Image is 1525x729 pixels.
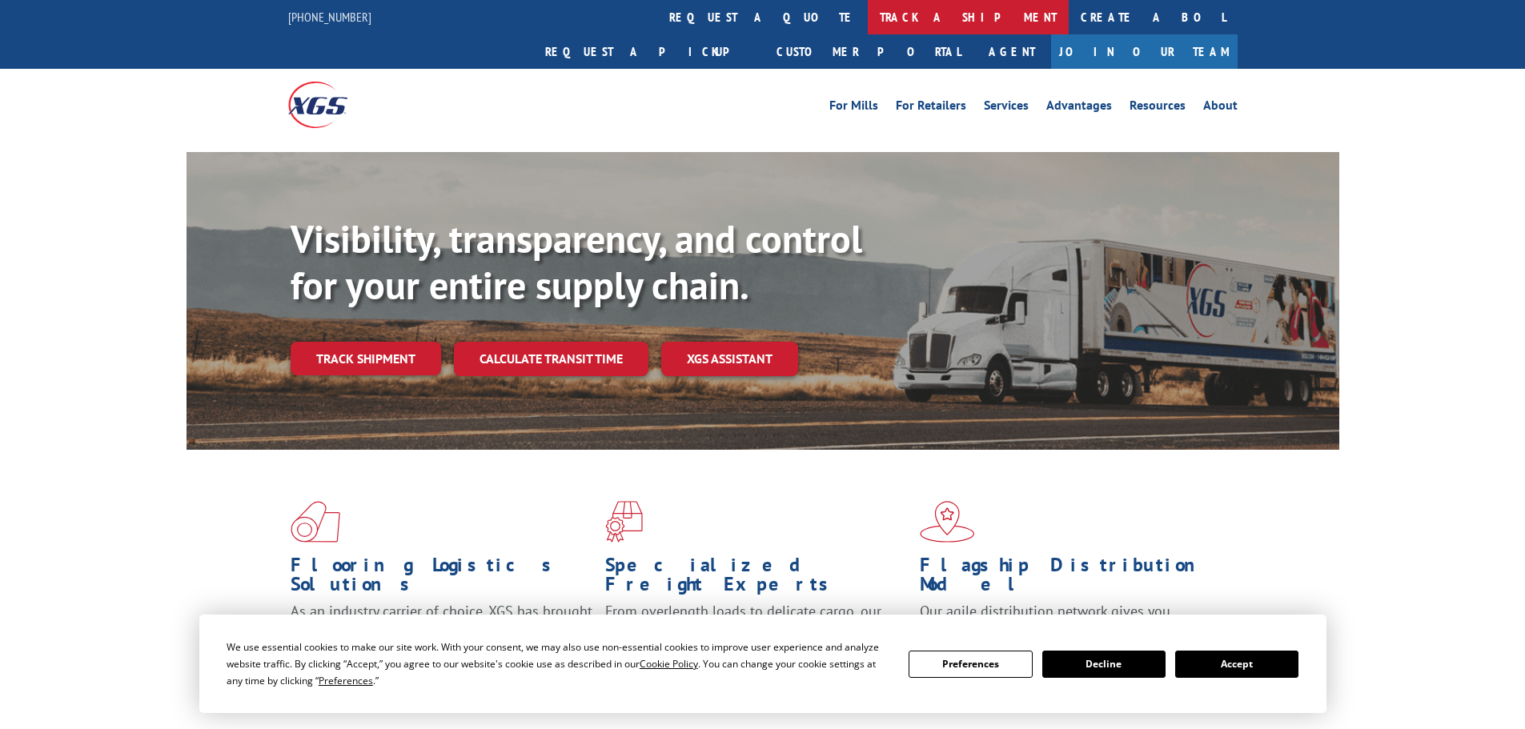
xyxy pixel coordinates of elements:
a: Services [984,99,1029,117]
h1: Flagship Distribution Model [920,555,1222,602]
a: Advantages [1046,99,1112,117]
img: xgs-icon-total-supply-chain-intelligence-red [291,501,340,543]
a: Agent [973,34,1051,69]
a: [PHONE_NUMBER] [288,9,371,25]
a: Request a pickup [533,34,765,69]
a: Customer Portal [765,34,973,69]
a: Resources [1130,99,1186,117]
a: Track shipment [291,342,441,375]
span: As an industry carrier of choice, XGS has brought innovation and dedication to flooring logistics... [291,602,592,659]
img: xgs-icon-focused-on-flooring-red [605,501,643,543]
img: xgs-icon-flagship-distribution-model-red [920,501,975,543]
h1: Specialized Freight Experts [605,555,908,602]
span: Our agile distribution network gives you nationwide inventory management on demand. [920,602,1214,639]
button: Decline [1042,651,1166,678]
p: From overlength loads to delicate cargo, our experienced staff knows the best way to move your fr... [605,602,908,673]
a: Join Our Team [1051,34,1238,69]
button: Preferences [909,651,1032,678]
span: Cookie Policy [640,657,698,671]
div: We use essential cookies to make our site work. With your consent, we may also use non-essential ... [227,639,889,689]
div: Cookie Consent Prompt [199,615,1326,713]
h1: Flooring Logistics Solutions [291,555,593,602]
button: Accept [1175,651,1298,678]
span: Preferences [319,674,373,687]
a: XGS ASSISTANT [661,342,798,376]
a: About [1203,99,1238,117]
a: For Retailers [896,99,966,117]
a: Calculate transit time [454,342,648,376]
a: For Mills [829,99,878,117]
b: Visibility, transparency, and control for your entire supply chain. [291,214,862,310]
